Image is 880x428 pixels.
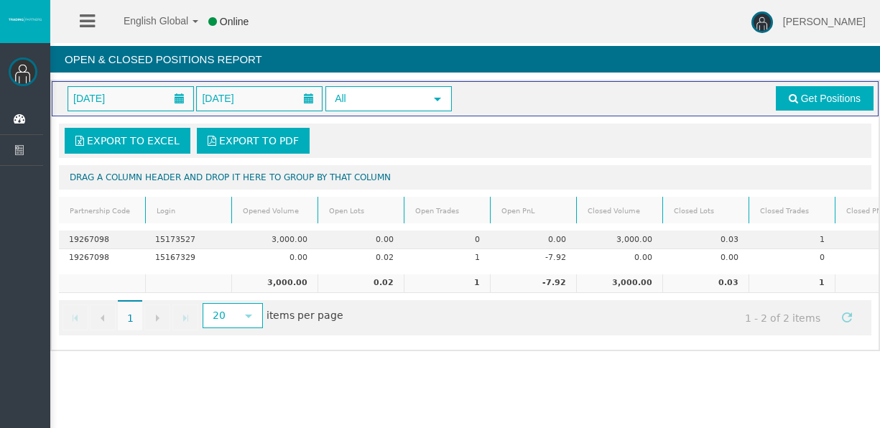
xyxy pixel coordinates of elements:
td: 1 [749,231,835,249]
span: English Global [105,15,188,27]
span: 20 [204,304,235,327]
a: Open PnL [493,201,575,220]
td: 0.02 [318,249,404,267]
a: Opened Volume [234,201,316,220]
td: 15167329 [145,249,231,267]
img: logo.svg [7,17,43,22]
img: user-image [751,11,773,33]
span: Go to the first page [70,312,81,324]
a: Closed Volume [579,201,661,220]
h4: Open & Closed Positions Report [50,46,880,73]
td: 0.02 [318,274,404,293]
a: Export to PDF [197,128,310,154]
a: Login [148,201,230,220]
a: Open Trades [407,201,488,220]
td: 1 [404,249,490,267]
span: [PERSON_NAME] [783,16,866,27]
a: Partnership Code [61,201,144,220]
td: 1 [404,274,490,293]
a: Export to Excel [65,128,190,154]
td: 0 [404,231,490,249]
span: items per page [199,304,343,328]
span: 1 - 2 of 2 items [732,304,834,331]
td: 3,000.00 [576,231,662,249]
td: -7.92 [490,249,576,267]
span: Get Positions [801,93,861,104]
td: 3,000.00 [231,231,318,249]
span: select [432,93,443,105]
a: Closed Trades [751,201,833,220]
a: Go to the first page [62,304,88,330]
td: 3,000.00 [231,274,318,293]
td: 19267098 [59,249,145,267]
span: Refresh [841,312,853,323]
td: 3,000.00 [576,274,662,293]
td: 1 [749,274,835,293]
a: Refresh [835,304,859,329]
td: 0.00 [231,249,318,267]
a: Go to the last page [172,304,198,330]
a: Go to the next page [144,304,170,330]
td: 19267098 [59,231,145,249]
span: Go to the next page [152,312,163,324]
span: Export to PDF [219,135,299,146]
span: select [243,310,254,322]
td: -7.92 [490,274,576,293]
td: 15173527 [145,231,231,249]
span: Go to the last page [180,312,191,324]
span: 1 [118,300,142,330]
a: Go to the previous page [90,304,116,330]
td: 0.03 [662,274,749,293]
span: Export to Excel [87,135,180,146]
span: [DATE] [69,88,109,108]
td: 0.00 [490,231,576,249]
td: 0.00 [318,231,404,249]
span: All [327,88,425,110]
a: Open Lots [320,201,402,220]
span: Online [220,16,249,27]
div: Drag a column header and drop it here to group by that column [59,165,871,190]
td: 0.00 [662,249,749,267]
td: 0 [749,249,835,267]
span: Go to the previous page [97,312,108,324]
span: [DATE] [198,88,238,108]
a: Closed Lots [665,201,747,220]
td: 0.03 [662,231,749,249]
td: 0.00 [576,249,662,267]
